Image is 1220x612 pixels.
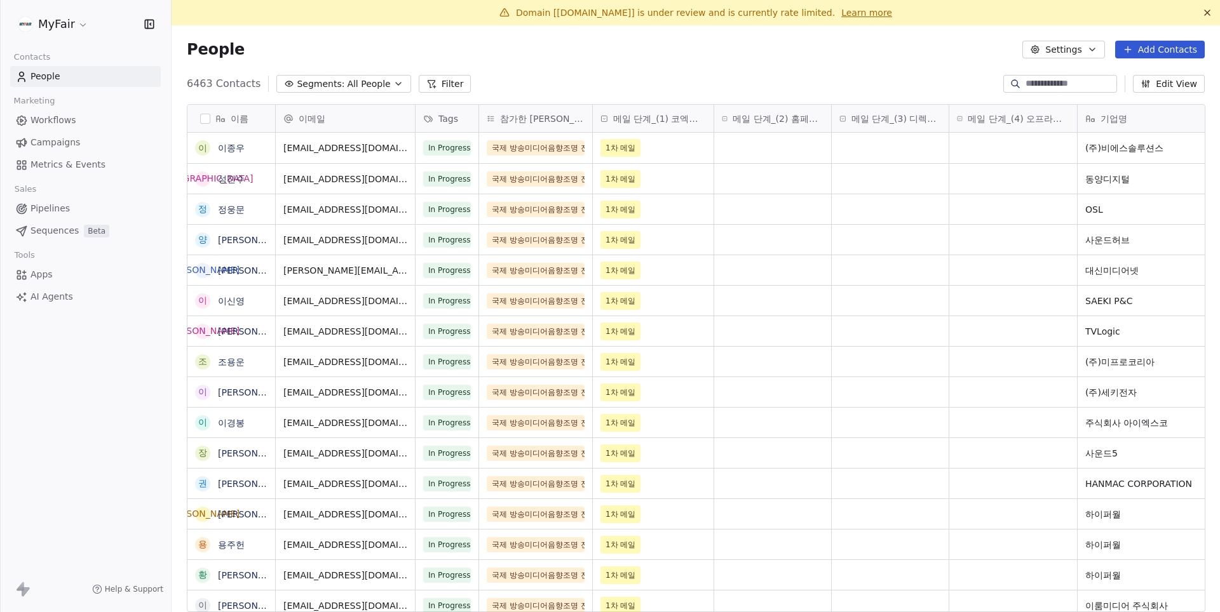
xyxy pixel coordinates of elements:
span: [EMAIL_ADDRESS][DOMAIN_NAME] [283,356,407,368]
button: Add Contacts [1115,41,1205,58]
span: 이메일 [299,112,325,125]
span: Segments: [297,77,344,91]
span: People [187,40,245,59]
span: 1차 메일 [606,416,635,429]
span: [EMAIL_ADDRESS][DOMAIN_NAME] [283,508,407,521]
span: People [30,70,60,83]
span: In Progress [423,140,471,156]
a: 성진수 [218,174,245,184]
span: 국제 방송미디어음향조명 전시회 2025 [487,263,585,278]
a: [PERSON_NAME] [218,387,292,397]
span: 1차 메일 [606,508,635,521]
span: 국제 방송미디어음향조명 전시회 2025 [487,537,585,552]
div: 이름 [187,105,275,132]
span: 국제 방송미디어음향조명 전시회 2025 [487,507,585,522]
span: In Progress [423,171,471,187]
span: 국제 방송미디어음향조명 전시회 2025 [487,354,585,369]
div: 이메일 [276,105,415,132]
span: 메일 단계_(3) 디렉토리 리드 수집 [851,112,941,125]
button: Edit View [1133,75,1205,93]
span: [EMAIL_ADDRESS][DOMAIN_NAME] [283,173,407,185]
span: 국제 방송미디어음향조명 전시회 2025 [487,171,585,187]
a: [PERSON_NAME] [218,570,292,580]
span: 국제 방송미디어음향조명 전시회 2025 [487,415,585,430]
span: 참가한 [PERSON_NAME] [500,112,585,125]
span: In Progress [423,263,471,278]
span: 1차 메일 [606,569,635,582]
div: 용 [198,538,207,551]
span: 메일 단계_(1) 코엑스 리드 수집 [613,112,706,125]
span: [EMAIL_ADDRESS][DOMAIN_NAME] [283,599,407,612]
span: Apps [30,268,53,281]
div: 이 [198,294,207,307]
span: All People [347,77,390,91]
span: 1차 메일 [606,386,635,399]
a: 정웅문 [218,204,245,215]
span: 1차 메일 [606,234,635,246]
div: 장 [198,446,207,460]
span: Metrics & Events [30,158,105,171]
span: 국제 방송미디어음향조명 전시회 2025 [487,568,585,583]
span: In Progress [423,324,471,339]
button: Filter [419,75,471,93]
span: [EMAIL_ADDRESS][DOMAIN_NAME] [283,538,407,551]
span: [EMAIL_ADDRESS][DOMAIN_NAME] [283,447,407,460]
span: Sales [9,180,42,199]
a: 이신영 [218,296,245,306]
span: 국제 방송미디어음향조명 전시회 2025 [487,202,585,217]
span: In Progress [423,202,471,217]
a: Pipelines [10,198,161,219]
span: In Progress [423,415,471,430]
span: 1차 메일 [606,325,635,338]
span: 1차 메일 [606,356,635,368]
a: People [10,66,161,87]
span: 1차 메일 [606,295,635,307]
span: 1차 메일 [606,447,635,460]
span: [PERSON_NAME][EMAIL_ADDRESS][DOMAIN_NAME] [283,264,407,277]
div: Tags [416,105,478,132]
span: 1차 메일 [606,142,635,154]
div: 참가한 [PERSON_NAME] [479,105,592,132]
span: [EMAIL_ADDRESS][DOMAIN_NAME] [283,569,407,582]
span: Tools [9,246,40,265]
a: [PERSON_NAME] [218,479,292,489]
a: Metrics & Events [10,154,161,175]
span: In Progress [423,476,471,491]
a: 이종우 [218,143,245,153]
span: 1차 메일 [606,173,635,185]
span: 1차 메일 [606,477,635,490]
div: 정 [198,203,207,216]
span: In Progress [423,537,471,552]
span: Sequences [30,224,79,237]
div: 이 [198,416,207,429]
img: %C3%AC%C2%9B%C2%90%C3%AD%C2%98%C2%95%20%C3%AB%C2%A1%C2%9C%C3%AA%C2%B3%C2%A0(white+round).png [18,17,33,32]
span: 국제 방송미디어음향조명 전시회 2025 [487,293,585,309]
span: 국제 방송미디어음향조명 전시회 2025 [487,446,585,461]
div: 양 [198,233,207,246]
a: SequencesBeta [10,220,161,241]
a: 조용운 [218,357,245,367]
span: 메일 단계_(4) 오프라인 전시장 방문 세일즈 [968,112,1069,125]
a: [PERSON_NAME] [218,326,292,336]
span: [EMAIL_ADDRESS][DOMAIN_NAME] [283,234,407,246]
button: MyFair [15,13,91,35]
div: 메일 단계_(4) 오프라인 전시장 방문 세일즈 [949,105,1077,132]
a: [PERSON_NAME] [218,509,292,519]
div: [PERSON_NAME] [166,263,240,277]
span: 1차 메일 [606,264,635,277]
span: 1차 메일 [606,203,635,216]
a: Learn more [841,6,892,19]
div: 이 [198,599,207,612]
span: In Progress [423,507,471,522]
span: 국제 방송미디어음향조명 전시회 2025 [487,140,585,156]
span: 국제 방송미디어음향조명 전시회 2025 [487,232,585,248]
div: [PERSON_NAME] [166,507,240,521]
a: 이경봉 [218,418,245,428]
span: [EMAIL_ADDRESS][DOMAIN_NAME] [283,142,407,154]
a: [PERSON_NAME] [218,448,292,458]
span: In Progress [423,568,471,583]
button: Settings [1022,41,1104,58]
div: 이 [198,385,207,399]
a: [PERSON_NAME] [218,265,292,276]
span: 국제 방송미디어음향조명 전시회 2025 [487,385,585,400]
